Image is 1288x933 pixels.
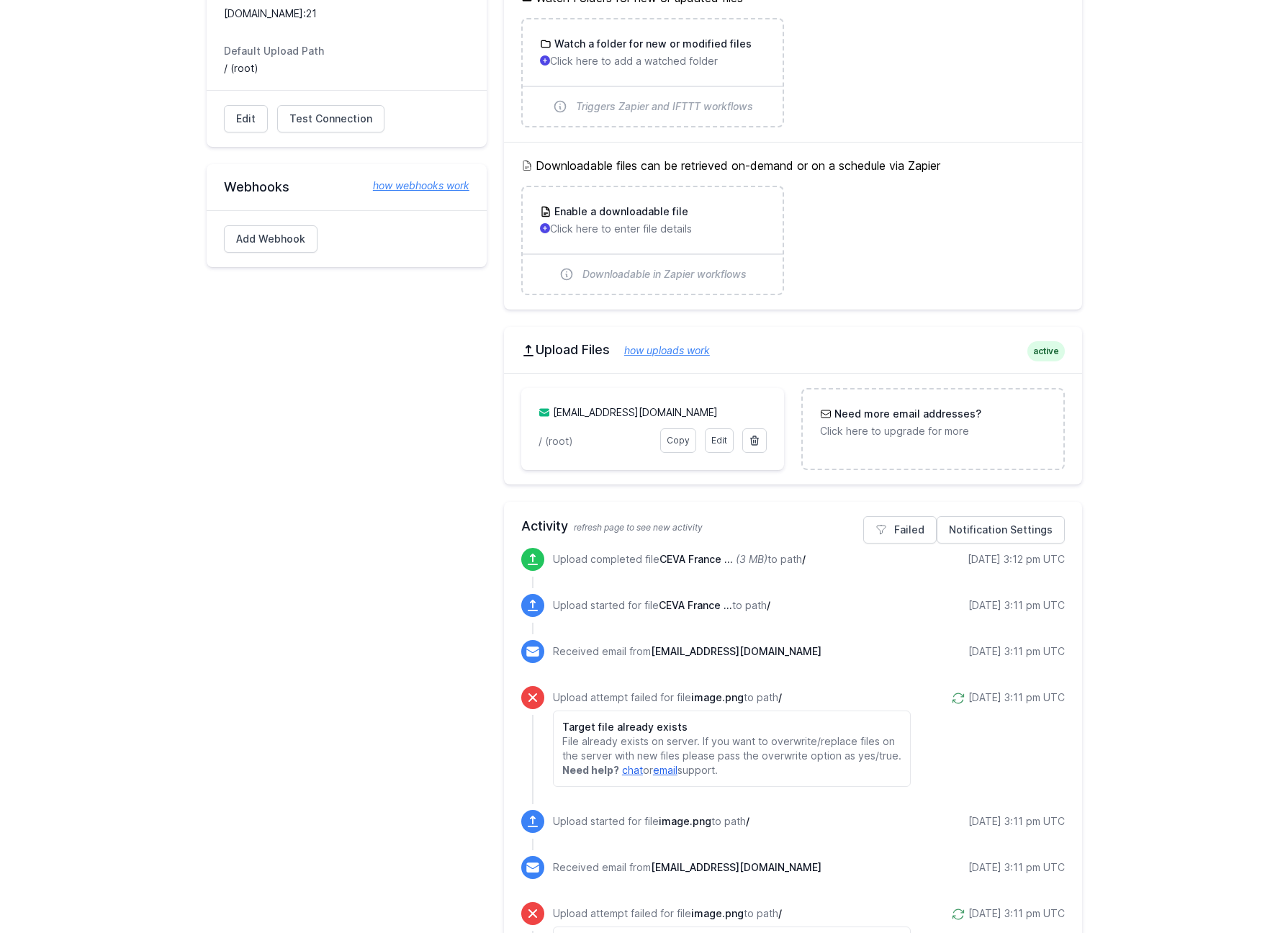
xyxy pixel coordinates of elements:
[553,552,806,567] p: Upload completed file to path
[553,690,911,705] p: Upload attempt failed for file to path
[224,6,469,21] dd: [DOMAIN_NAME]:21
[651,645,821,657] span: [EMAIL_ADDRESS][DOMAIN_NAME]
[224,105,268,132] a: Edit
[553,598,770,613] p: Upload started for file to path
[659,553,733,565] span: CEVA France Inventory Report Template 1.9 05 Sept 25.xlsm
[653,764,677,776] a: email
[691,691,744,703] span: image.png
[539,434,652,449] p: / (root)
[659,599,732,611] span: CEVA France Inventory Report Template 1.9 05 Sept 25.xlsm
[523,187,783,294] a: Enable a downloadable file Click here to enter file details Downloadable in Zapier workflows
[968,598,1065,613] div: [DATE] 3:11 pm UTC
[553,860,821,875] p: Received email from
[521,516,1065,536] h2: Activity
[802,553,806,565] span: /
[968,906,1065,921] div: [DATE] 3:11 pm UTC
[523,19,783,126] a: Watch a folder for new or modified files Click here to add a watched folder Triggers Zapier and I...
[1027,341,1065,361] span: active
[551,37,752,51] h3: Watch a folder for new or modified files
[746,815,749,827] span: /
[803,389,1063,456] a: Need more email addresses? Click here to upgrade for more
[736,553,767,565] i: (3 MB)
[968,690,1065,705] div: [DATE] 3:11 pm UTC
[820,424,1045,438] p: Click here to upgrade for more
[551,204,688,219] h3: Enable a downloadable file
[691,907,744,919] span: image.png
[277,105,384,132] a: Test Connection
[863,516,937,544] a: Failed
[224,61,469,76] dd: / (root)
[651,861,821,873] span: [EMAIL_ADDRESS][DOMAIN_NAME]
[224,179,469,196] h2: Webhooks
[553,814,749,829] p: Upload started for file to path
[553,906,911,921] p: Upload attempt failed for file to path
[610,344,710,356] a: how uploads work
[622,764,643,776] a: chat
[224,44,469,58] dt: Default Upload Path
[778,691,782,703] span: /
[562,720,901,734] h6: Target file already exists
[289,112,372,126] span: Test Connection
[521,157,1065,174] h5: Downloadable files can be retrieved on-demand or on a schedule via Zapier
[562,763,901,777] p: or support.
[968,644,1065,659] div: [DATE] 3:11 pm UTC
[767,599,770,611] span: /
[659,815,711,827] span: image.png
[553,406,718,418] a: [EMAIL_ADDRESS][DOMAIN_NAME]
[705,428,734,453] a: Edit
[968,860,1065,875] div: [DATE] 3:11 pm UTC
[562,764,619,776] strong: Need help?
[778,907,782,919] span: /
[540,54,765,68] p: Click here to add a watched folder
[832,407,981,421] h3: Need more email addresses?
[540,222,765,236] p: Click here to enter file details
[968,552,1065,567] div: [DATE] 3:12 pm UTC
[553,644,821,659] p: Received email from
[521,341,1065,359] h2: Upload Files
[224,225,318,253] a: Add Webhook
[937,516,1065,544] a: Notification Settings
[660,428,696,453] a: Copy
[359,179,469,193] a: how webhooks work
[582,267,747,281] span: Downloadable in Zapier workflows
[574,522,703,533] span: refresh page to see new activity
[576,99,753,114] span: Triggers Zapier and IFTTT workflows
[562,734,901,763] p: File already exists on server. If you want to overwrite/replace files on the server with new file...
[968,814,1065,829] div: [DATE] 3:11 pm UTC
